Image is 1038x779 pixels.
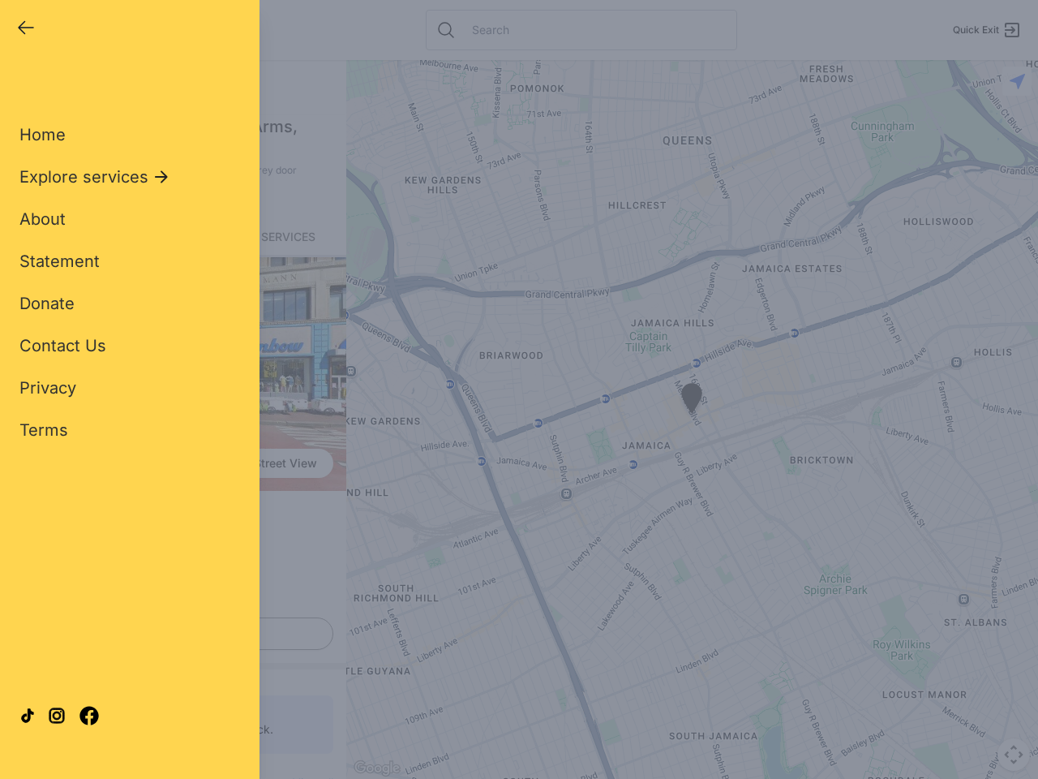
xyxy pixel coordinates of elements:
span: Statement [19,252,100,271]
a: About [19,208,66,230]
a: Donate [19,292,75,315]
a: Contact Us [19,334,106,357]
span: About [19,209,66,229]
span: Donate [19,294,75,313]
span: Privacy [19,378,76,398]
span: Explore services [19,166,148,188]
span: Home [19,125,66,144]
a: Home [19,123,66,146]
a: Privacy [19,377,76,399]
a: Statement [19,250,100,273]
button: Explore services [19,166,171,188]
a: Terms [19,419,68,441]
span: Contact Us [19,336,106,355]
span: Terms [19,420,68,440]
